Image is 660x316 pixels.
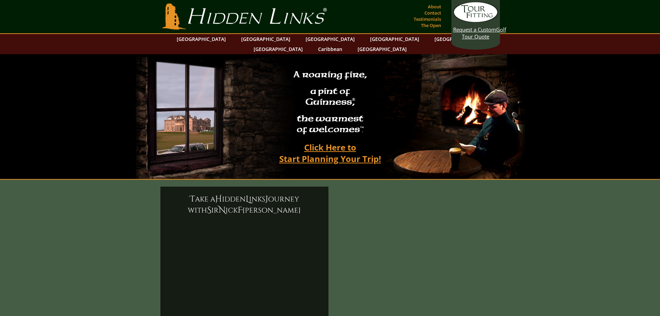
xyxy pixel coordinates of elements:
[412,14,443,24] a: Testimonials
[219,205,226,216] span: N
[453,26,496,33] span: Request a Custom
[238,205,243,216] span: F
[265,194,268,205] span: J
[215,194,222,205] span: H
[354,44,410,54] a: [GEOGRAPHIC_DATA]
[302,34,358,44] a: [GEOGRAPHIC_DATA]
[419,20,443,30] a: The Open
[423,8,443,18] a: Contact
[289,66,371,139] h2: A roaring fire, a pint of Guinness , the warmest of welcomes™.
[250,44,306,54] a: [GEOGRAPHIC_DATA]
[367,34,423,44] a: [GEOGRAPHIC_DATA]
[431,34,487,44] a: [GEOGRAPHIC_DATA]
[453,2,498,40] a: Request a CustomGolf Tour Quote
[190,194,195,205] span: T
[207,205,211,216] span: S
[238,34,294,44] a: [GEOGRAPHIC_DATA]
[173,34,229,44] a: [GEOGRAPHIC_DATA]
[272,139,388,167] a: Click Here toStart Planning Your Trip!
[426,2,443,11] a: About
[315,44,346,54] a: Caribbean
[246,194,249,205] span: L
[167,194,322,216] h6: ake a idden inks ourney with ir ick [PERSON_NAME]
